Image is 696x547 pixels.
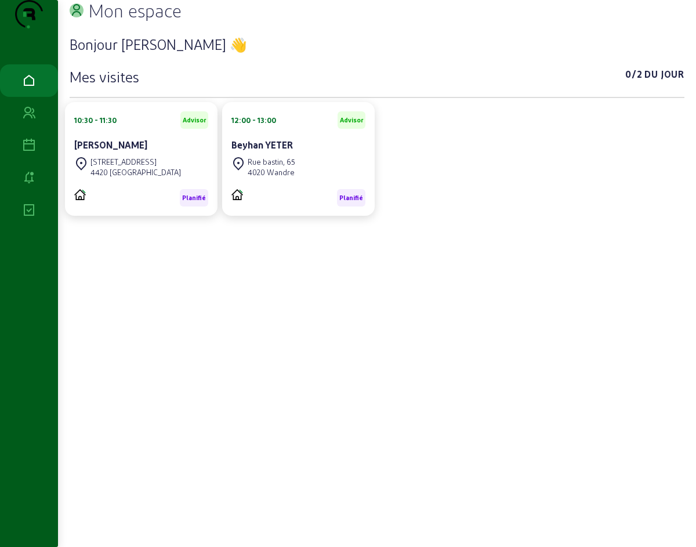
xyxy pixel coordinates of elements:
div: [STREET_ADDRESS] [90,157,181,167]
div: 12:00 - 13:00 [231,115,276,125]
span: Planifié [182,194,206,202]
h3: Mes visites [70,67,139,86]
div: Rue bastin, 65 [248,157,295,167]
img: PVELEC [74,189,86,200]
cam-card-title: [PERSON_NAME] [74,139,147,150]
div: 4420 [GEOGRAPHIC_DATA] [90,167,181,177]
h3: Bonjour [PERSON_NAME] 👋 [70,35,684,53]
span: Advisor [340,116,363,124]
cam-card-title: Beyhan YETER [231,139,293,150]
span: Planifié [339,194,363,202]
img: PVELEC [231,189,243,200]
span: 0/2 [625,67,642,86]
span: Advisor [183,116,206,124]
span: Du jour [644,67,684,86]
div: 10:30 - 11:30 [74,115,117,125]
div: 4020 Wandre [248,167,295,177]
